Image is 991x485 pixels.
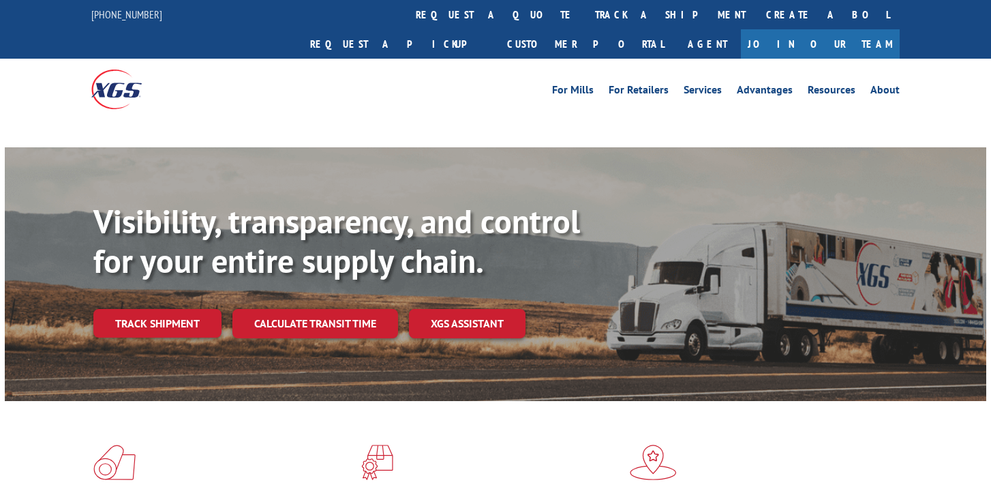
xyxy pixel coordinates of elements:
a: Agent [674,29,741,59]
a: For Retailers [609,85,669,100]
a: Services [684,85,722,100]
a: Resources [808,85,855,100]
a: About [870,85,900,100]
a: Track shipment [93,309,222,338]
a: Request a pickup [300,29,497,59]
a: Customer Portal [497,29,674,59]
a: Join Our Team [741,29,900,59]
b: Visibility, transparency, and control for your entire supply chain. [93,200,580,282]
a: For Mills [552,85,594,100]
a: Calculate transit time [232,309,398,338]
a: [PHONE_NUMBER] [91,8,162,21]
a: XGS ASSISTANT [409,309,525,338]
img: xgs-icon-flagship-distribution-model-red [630,445,677,480]
img: xgs-icon-total-supply-chain-intelligence-red [93,445,136,480]
a: Advantages [737,85,793,100]
img: xgs-icon-focused-on-flooring-red [361,445,393,480]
